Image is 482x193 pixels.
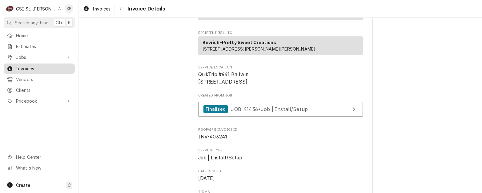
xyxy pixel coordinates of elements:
a: Go to Help Center [4,152,75,162]
span: Jobs [16,54,62,60]
button: Search anythingCtrlK [4,17,75,28]
span: What's New [16,165,71,171]
a: Clients [4,85,75,95]
span: [STREET_ADDRESS][PERSON_NAME][PERSON_NAME] [203,46,316,51]
strong: Bevrich-Pretty Sweet Creations [203,40,276,45]
span: Create [16,183,30,188]
span: INV-403241 [198,134,227,140]
span: Invoices [16,65,72,72]
span: Vendors [16,76,72,83]
div: Roopairs Invoice ID [198,127,363,141]
a: Go to Pricebook [4,96,75,106]
div: Finalized [203,105,228,113]
span: [DATE] [198,175,215,181]
span: Search anything [15,19,49,26]
span: Job | Install/Setup [198,155,243,161]
a: Go to What's New [4,163,75,173]
span: C [68,182,71,188]
span: Service Location [198,71,363,85]
a: Go to Jobs [4,52,75,62]
span: Ctrl [56,19,64,26]
div: C [6,4,14,13]
button: Navigate back [116,4,126,14]
span: Invoice Details [126,5,165,13]
div: Created From Job [198,93,363,120]
a: Invoices [4,64,75,74]
div: CSI St. [PERSON_NAME] [16,6,56,12]
span: Estimates [16,43,72,50]
span: Date Issued [198,169,363,174]
span: Created From Job [198,93,363,98]
div: Service Type [198,148,363,161]
span: Help Center [16,154,71,160]
a: View Job [198,102,363,117]
div: CSI St. Louis's Avatar [6,4,14,13]
a: Estimates [4,41,75,51]
span: Service Type [198,148,363,153]
div: Recipient (Bill To) [198,36,363,57]
div: Invoice Recipient [198,31,363,58]
span: Recipient (Bill To) [198,31,363,35]
span: Pricebook [16,98,62,104]
div: Date Issued [198,169,363,182]
span: Roopairs Invoice ID [198,133,363,141]
span: Home [16,32,72,39]
div: KP [65,4,73,13]
span: Service Type [198,154,363,162]
span: Clients [16,87,72,93]
span: Date Issued [198,175,363,182]
div: Kym Parson's Avatar [65,4,73,13]
div: Recipient (Bill To) [198,36,363,55]
span: JOB-41436 • Job | Install/Setup [231,106,308,112]
a: Home [4,31,75,41]
a: Invoices [81,4,113,14]
span: Roopairs Invoice ID [198,127,363,132]
span: Invoices [92,6,110,12]
span: QuikTrip #641 Ballwin [STREET_ADDRESS] [198,72,248,85]
a: Vendors [4,74,75,84]
div: Service Location [198,65,363,86]
span: K [68,19,71,26]
span: Service Location [198,65,363,70]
